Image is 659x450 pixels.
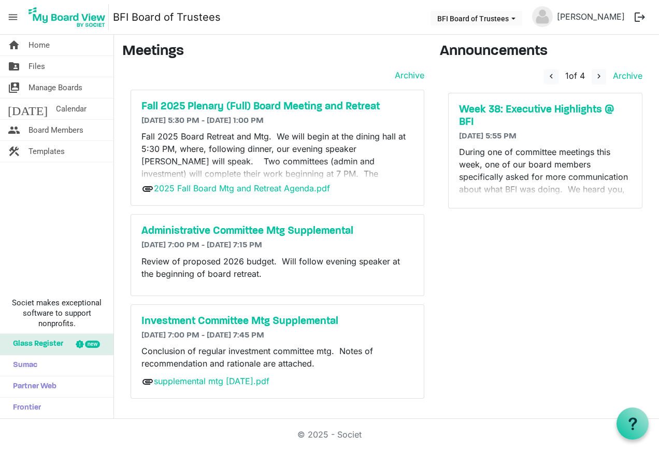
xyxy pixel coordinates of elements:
span: construction [8,141,20,162]
span: Home [28,35,50,55]
a: Investment Committee Mtg Supplemental [141,315,413,328]
span: navigate_before [547,72,556,81]
span: home [8,35,20,55]
a: BFI Board of Trustees [113,7,221,27]
span: Societ makes exceptional software to support nonprofits. [5,298,109,329]
button: BFI Board of Trustees dropdownbutton [431,11,522,25]
a: Administrative Committee Mtg Supplemental [141,225,413,237]
h3: Announcements [440,43,651,61]
span: attachment [141,375,154,388]
span: Manage Boards [28,77,82,98]
h6: [DATE] 7:00 PM - [DATE] 7:45 PM [141,331,413,341]
span: Glass Register [8,334,63,355]
span: [DATE] [8,99,48,119]
span: menu [3,7,23,27]
a: Fall 2025 Plenary (Full) Board Meeting and Retreat [141,101,413,113]
div: new [85,341,100,348]
a: © 2025 - Societ [297,429,362,440]
span: Files [28,56,45,77]
span: people [8,120,20,140]
span: 1 [565,71,569,81]
span: Calendar [56,99,87,119]
a: Week 38: Executive Highlights @ BFI [459,104,632,129]
span: switch_account [8,77,20,98]
span: Sumac [8,355,37,376]
a: Archive [391,69,424,81]
a: My Board View Logo [25,4,113,30]
p: Conclusion of regular investment committee mtg. Notes of recommendation and rationale are attached. [141,345,413,370]
span: Partner Web [8,376,56,397]
img: no-profile-picture.svg [532,6,553,27]
span: folder_shared [8,56,20,77]
span: of 4 [565,71,585,81]
p: Fall 2025 Board Retreat and Mtg. We will begin at the dining hall at 5:30 PM, where, following di... [141,130,413,217]
h6: [DATE] 7:00 PM - [DATE] 7:15 PM [141,241,413,250]
button: logout [629,6,651,28]
span: [DATE] 5:55 PM [459,132,517,140]
h6: [DATE] 5:30 PM - [DATE] 1:00 PM [141,116,413,126]
span: Board Members [28,120,83,140]
a: Archive [609,71,642,81]
a: 2025 Fall Board Mtg and Retreat Agenda.pdf [154,183,330,193]
span: Templates [28,141,65,162]
button: navigate_before [544,69,558,85]
p: During one of committee meetings this week, one of our board members specifically asked for more ... [459,146,632,245]
a: [PERSON_NAME] [553,6,629,27]
a: supplemental mtg [DATE].pdf [154,376,269,386]
button: navigate_next [592,69,606,85]
span: navigate_next [594,72,604,81]
p: Review of proposed 2026 budget. Will follow evening speaker at the beginning of board retreat. [141,255,413,280]
h3: Meetings [122,43,424,61]
span: attachment [141,182,154,195]
span: Frontier [8,398,41,418]
img: My Board View Logo [25,4,109,30]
